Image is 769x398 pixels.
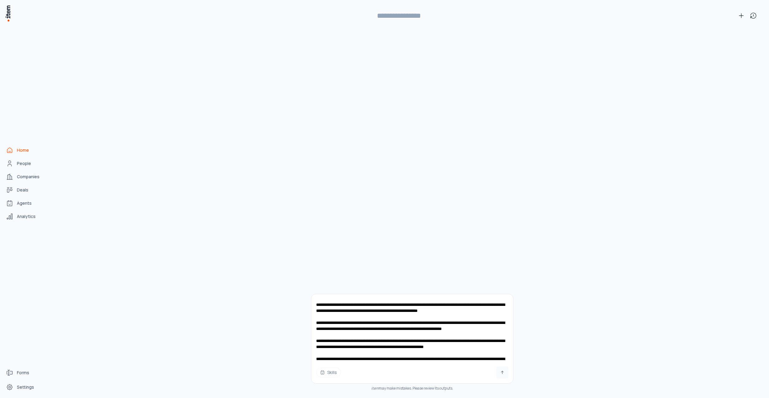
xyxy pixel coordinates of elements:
[4,184,49,196] a: Deals
[747,10,759,22] button: View history
[4,381,49,393] a: Settings
[371,386,379,391] i: item
[496,366,508,378] button: Send message
[327,369,337,375] span: Skills
[17,384,34,390] span: Settings
[17,174,39,180] span: Companies
[4,197,49,209] a: Agents
[4,367,49,379] a: Forms
[17,187,28,193] span: Deals
[4,157,49,169] a: People
[17,160,31,166] span: People
[17,370,29,376] span: Forms
[17,147,29,153] span: Home
[5,5,11,22] img: Item Brain Logo
[735,10,747,22] button: New conversation
[4,171,49,183] a: Companies
[4,144,49,156] a: Home
[311,386,513,391] div: may make mistakes. Please review its outputs.
[316,368,341,377] button: Skills
[17,213,36,219] span: Analytics
[17,200,32,206] span: Agents
[4,210,49,222] a: Analytics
